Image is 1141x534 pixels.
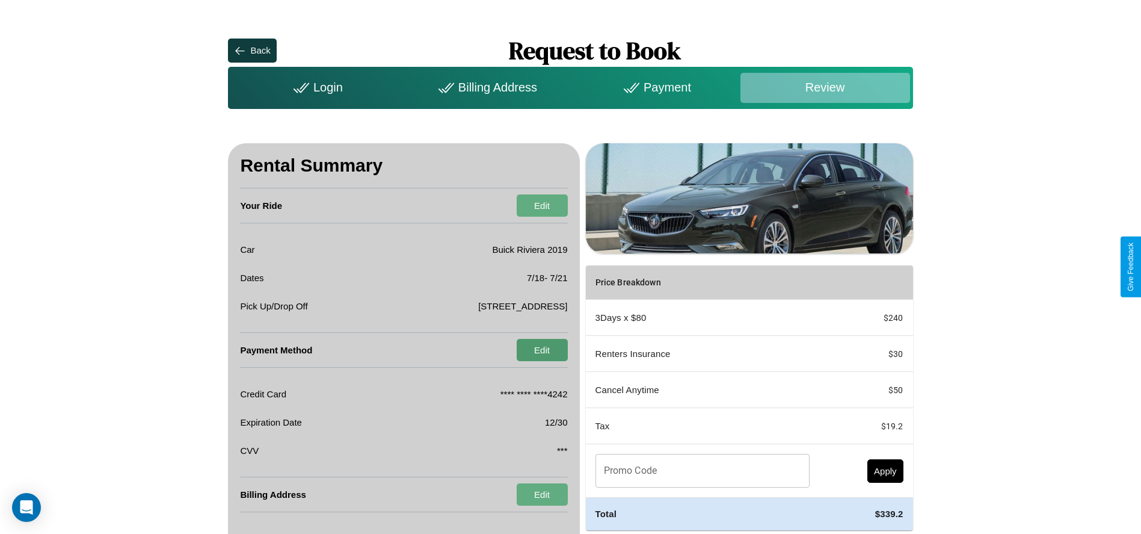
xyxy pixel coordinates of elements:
[517,194,568,217] button: Edit
[240,241,254,258] p: Car
[517,483,568,506] button: Edit
[240,333,312,367] h4: Payment Method
[492,241,567,258] p: Buick Riviera 2019
[240,298,307,314] p: Pick Up/Drop Off
[228,39,276,63] button: Back
[740,73,910,103] div: Review
[819,372,913,408] td: $ 50
[401,73,570,103] div: Billing Address
[517,339,568,361] button: Edit
[277,34,913,67] h1: Request to Book
[595,382,810,398] p: Cancel Anytime
[240,477,306,512] h4: Billing Address
[545,414,568,430] p: 12/30
[240,386,286,402] p: Credit Card
[570,73,740,103] div: Payment
[240,270,263,286] p: Dates
[586,265,913,530] table: simple table
[12,493,41,522] div: Open Intercom Messenger
[1127,243,1135,291] div: Give Feedback
[819,408,913,444] td: $ 19.2
[527,270,568,286] p: 7 / 18 - 7 / 21
[595,508,810,520] h4: Total
[478,298,567,314] p: [STREET_ADDRESS]
[231,73,401,103] div: Login
[240,143,567,188] h3: Rental Summary
[595,418,810,434] p: Tax
[240,414,302,430] p: Expiration Date
[250,45,270,55] div: Back
[240,442,259,459] p: CVV
[595,346,810,362] p: Renters Insurance
[819,300,913,336] td: $ 240
[867,459,903,483] button: Apply
[595,309,810,326] p: 3 Days x $ 80
[586,265,819,300] th: Price Breakdown
[240,188,282,223] h4: Your Ride
[829,508,903,520] h4: $ 339.2
[819,336,913,372] td: $ 30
